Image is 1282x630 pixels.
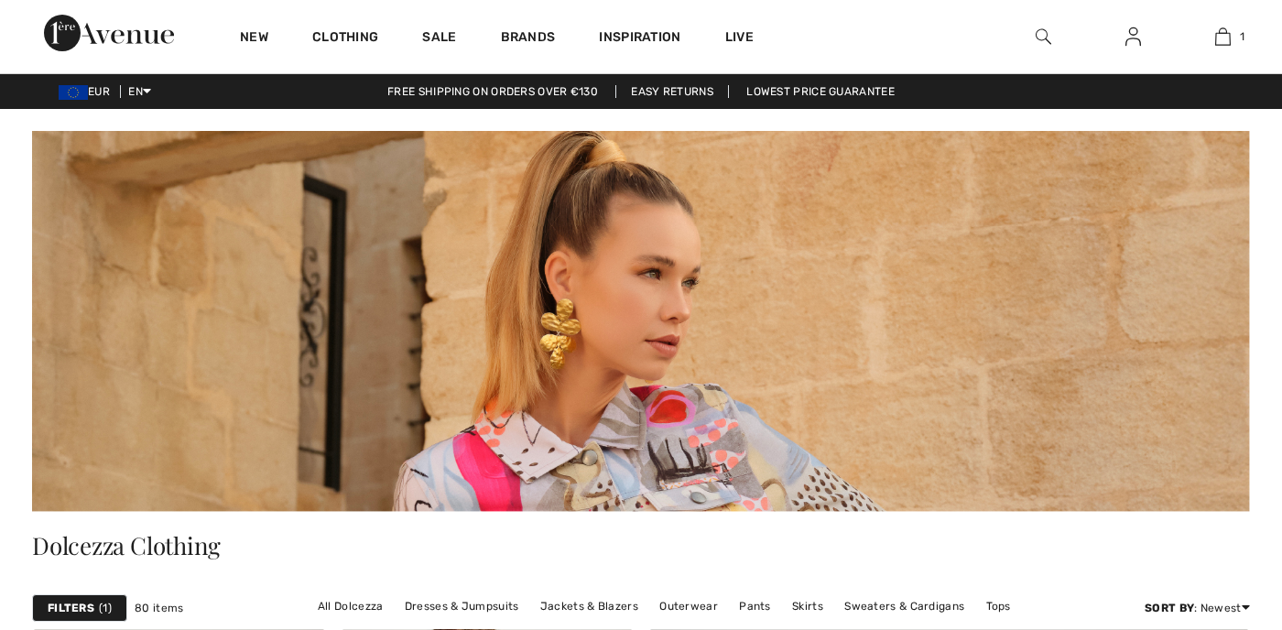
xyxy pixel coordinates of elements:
[240,29,268,49] a: New
[128,85,151,98] span: EN
[835,594,973,618] a: Sweaters & Cardigans
[1215,26,1231,48] img: My Bag
[312,29,378,49] a: Clothing
[59,85,88,100] img: Euro
[531,594,647,618] a: Jackets & Blazers
[309,594,393,618] a: All Dolcezza
[135,600,183,616] span: 80 items
[783,594,832,618] a: Skirts
[396,594,528,618] a: Dresses & Jumpsuits
[1145,600,1250,616] div: : Newest
[650,594,727,618] a: Outerwear
[422,29,456,49] a: Sale
[99,600,112,616] span: 1
[48,600,94,616] strong: Filters
[599,29,680,49] span: Inspiration
[44,15,174,51] img: 1ère Avenue
[1145,602,1194,614] strong: Sort By
[615,85,729,98] a: Easy Returns
[1240,28,1244,45] span: 1
[501,29,556,49] a: Brands
[59,85,117,98] span: EUR
[977,594,1020,618] a: Tops
[32,131,1250,512] img: Dolcezza Clothing - Canada | Shop Artistic Fashion Online at 1ère Avenue
[730,594,780,618] a: Pants
[1036,26,1051,48] img: search the website
[1125,26,1141,48] img: My Info
[725,27,754,47] a: Live
[1179,26,1266,48] a: 1
[1111,26,1156,49] a: Sign In
[373,85,613,98] a: Free shipping on orders over €130
[32,529,221,561] span: Dolcezza Clothing
[732,85,909,98] a: Lowest Price Guarantee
